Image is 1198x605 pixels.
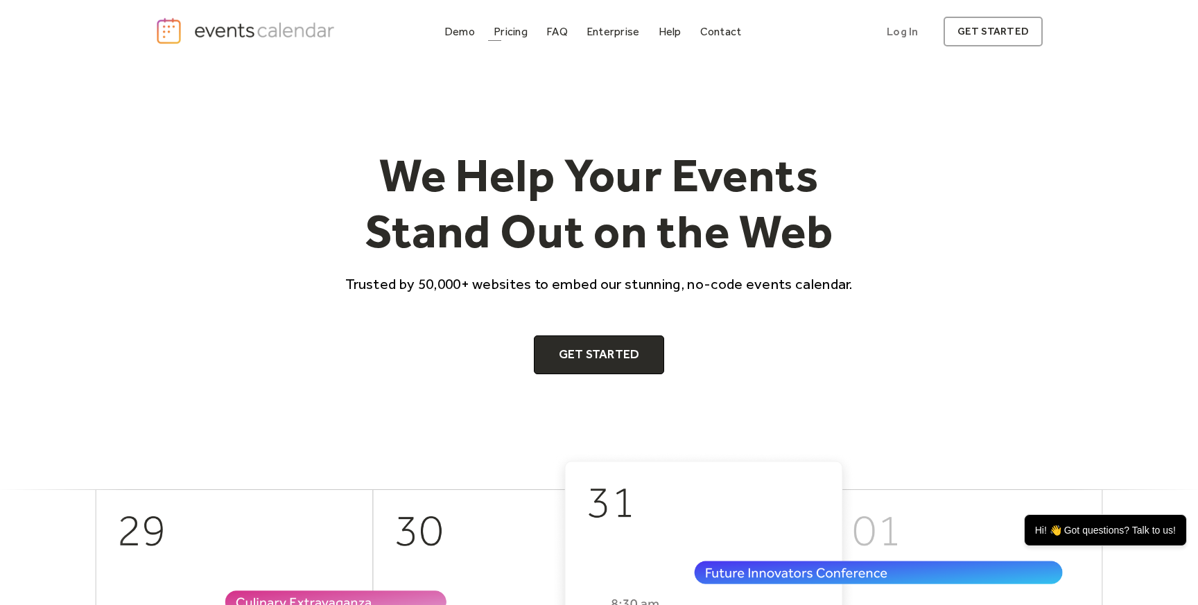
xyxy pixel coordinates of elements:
div: Enterprise [587,28,639,35]
p: Trusted by 50,000+ websites to embed our stunning, no-code events calendar. [333,274,865,294]
div: Pricing [494,28,528,35]
a: home [155,17,338,45]
a: get started [944,17,1043,46]
a: Help [653,22,687,41]
div: Demo [444,28,475,35]
a: Demo [439,22,480,41]
div: FAQ [546,28,568,35]
a: Get Started [534,335,665,374]
a: FAQ [541,22,573,41]
div: Contact [700,28,742,35]
h1: We Help Your Events Stand Out on the Web [333,147,865,260]
a: Enterprise [581,22,645,41]
div: Help [659,28,682,35]
a: Log In [873,17,932,46]
a: Contact [695,22,747,41]
a: Pricing [488,22,533,41]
